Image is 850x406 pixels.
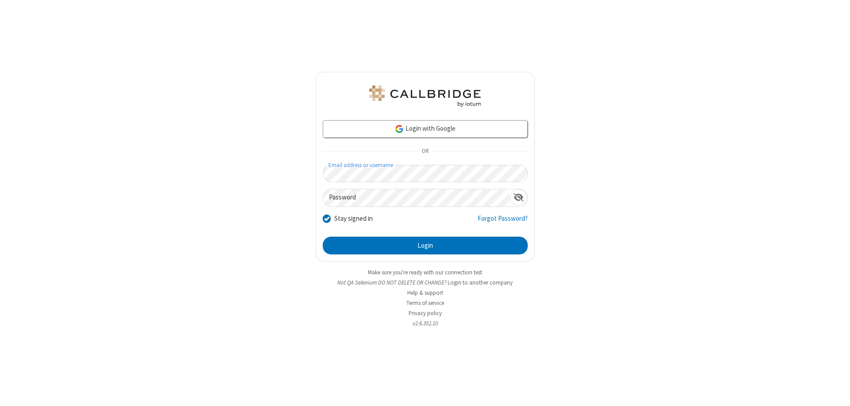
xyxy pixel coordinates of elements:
div: Show password [510,189,527,206]
input: Email address or username [323,165,528,182]
a: Make sure you're ready with our connection test [368,269,482,276]
input: Password [323,189,510,207]
img: QA Selenium DO NOT DELETE OR CHANGE [367,86,483,107]
a: Forgot Password? [478,214,528,230]
a: Privacy policy [409,309,442,317]
span: OR [418,145,432,158]
a: Terms of service [406,299,444,307]
a: Help & support [407,289,443,297]
li: v2.6.352.10 [316,319,535,328]
button: Login to another company [448,278,513,287]
img: google-icon.png [394,124,404,134]
a: Login with Google [323,120,528,138]
label: Stay signed in [334,214,373,224]
button: Login [323,237,528,254]
li: Not QA Selenium DO NOT DELETE OR CHANGE? [316,278,535,287]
